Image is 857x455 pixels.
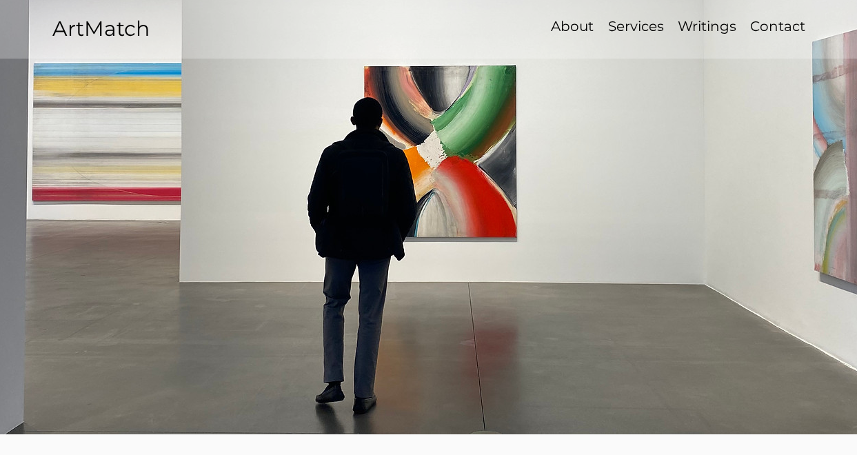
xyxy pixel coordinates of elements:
[544,17,601,37] a: About
[743,17,811,37] a: Contact
[601,17,671,37] a: Services
[52,16,150,41] a: ArtMatch
[671,17,743,37] a: Writings
[498,17,811,37] nav: Site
